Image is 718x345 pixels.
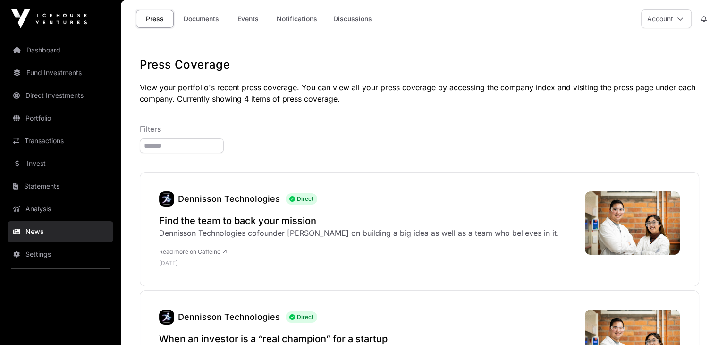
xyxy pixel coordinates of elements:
a: Discussions [327,10,378,28]
a: Dennisson Technologies [159,191,174,207]
img: dennisson_technologies_logo.jpeg [159,310,174,325]
p: View your portfolio's recent press coverage. You can view all your press coverage by accessing th... [140,82,699,104]
a: Invest [8,153,113,174]
a: Analysis [8,198,113,219]
p: [DATE] [159,259,559,267]
div: Dennisson Technologies cofounder [PERSON_NAME] on building a big idea as well as a team who belie... [159,227,559,239]
a: Find the team to back your mission [159,214,559,227]
a: Dennisson Technologies [178,312,280,322]
span: Direct [286,311,317,323]
img: 652c48ce79f0b492fd53509f_Anvil-Banez-and-Kim.jpg [585,191,680,255]
a: Fund Investments [8,62,113,83]
a: Dennisson Technologies [159,310,174,325]
span: Direct [286,193,317,205]
p: Filters [140,123,699,135]
a: Direct Investments [8,85,113,106]
iframe: Chat Widget [671,300,718,345]
a: Settings [8,244,113,265]
a: Read more on Caffeine [159,248,227,255]
img: Icehouse Ventures Logo [11,9,87,28]
a: Events [229,10,267,28]
a: Press [136,10,174,28]
a: Statements [8,176,113,197]
a: Portfolio [8,108,113,129]
a: Documents [177,10,225,28]
a: Notifications [270,10,323,28]
img: dennisson_technologies_logo.jpeg [159,191,174,207]
a: Transactions [8,130,113,151]
a: Dashboard [8,40,113,60]
a: News [8,221,113,242]
h1: Press Coverage [140,57,699,72]
button: Account [641,9,692,28]
a: Dennisson Technologies [178,194,280,204]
